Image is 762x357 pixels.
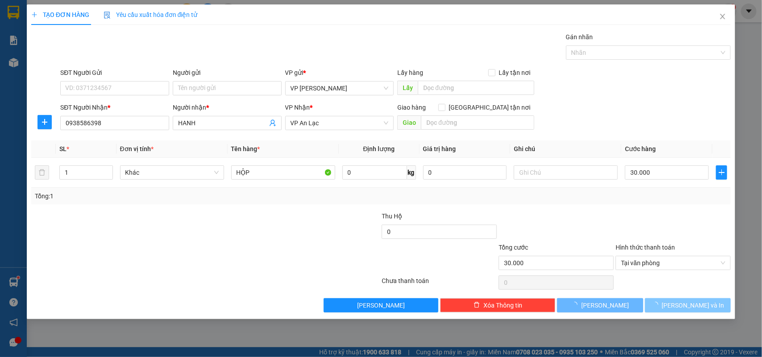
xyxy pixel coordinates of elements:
[397,69,423,76] span: Lấy hàng
[446,103,534,112] span: [GEOGRAPHIC_DATA] tận nơi
[407,165,416,180] span: kg
[35,165,49,180] button: delete
[285,68,394,78] div: VP gửi
[483,300,522,310] span: Xóa Thông tin
[291,82,389,95] span: VP Bạc Liêu
[83,22,373,33] li: 26 Phó Cơ Điều, Phường 12
[625,145,656,152] span: Cước hàng
[510,140,621,158] th: Ghi chú
[31,12,37,18] span: plus
[423,165,507,180] input: 0
[104,11,198,18] span: Yêu cầu xuất hóa đơn điện tử
[37,115,52,129] button: plus
[719,13,726,20] span: close
[363,145,395,152] span: Định lượng
[397,115,421,130] span: Giao
[474,302,480,309] span: delete
[11,65,156,79] b: GỬI : VP [PERSON_NAME]
[324,298,439,312] button: [PERSON_NAME]
[357,300,405,310] span: [PERSON_NAME]
[571,302,581,308] span: loading
[716,169,727,176] span: plus
[59,145,67,152] span: SL
[514,165,618,180] input: Ghi Chú
[616,244,675,251] label: Hình thức thanh toán
[397,104,426,111] span: Giao hàng
[581,300,629,310] span: [PERSON_NAME]
[35,191,295,201] div: Tổng: 1
[31,11,89,18] span: TẠO ĐƠN HÀNG
[423,145,456,152] span: Giá trị hàng
[566,33,593,41] label: Gán nhãn
[381,276,498,291] div: Chưa thanh toán
[716,165,727,180] button: plus
[173,103,282,112] div: Người nhận
[120,145,154,152] span: Đơn vị tính
[173,68,282,78] div: Người gửi
[382,213,402,220] span: Thu Hộ
[421,115,534,130] input: Dọc đường
[652,302,662,308] span: loading
[645,298,731,312] button: [PERSON_NAME] và In
[496,68,534,78] span: Lấy tận nơi
[418,81,534,95] input: Dọc đường
[125,166,219,179] span: Khác
[440,298,555,312] button: deleteXóa Thông tin
[710,4,735,29] button: Close
[83,33,373,44] li: Hotline: 02839552959
[60,68,169,78] div: SĐT Người Gửi
[38,119,51,126] span: plus
[11,11,56,56] img: logo.jpg
[499,244,528,251] span: Tổng cước
[621,256,725,270] span: Tại văn phòng
[285,104,310,111] span: VP Nhận
[269,119,276,127] span: user-add
[231,165,335,180] input: VD: Bàn, Ghế
[60,103,169,112] div: SĐT Người Nhận
[104,12,111,19] img: icon
[231,145,260,152] span: Tên hàng
[397,81,418,95] span: Lấy
[662,300,725,310] span: [PERSON_NAME] và In
[291,116,389,130] span: VP An Lạc
[557,298,643,312] button: [PERSON_NAME]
